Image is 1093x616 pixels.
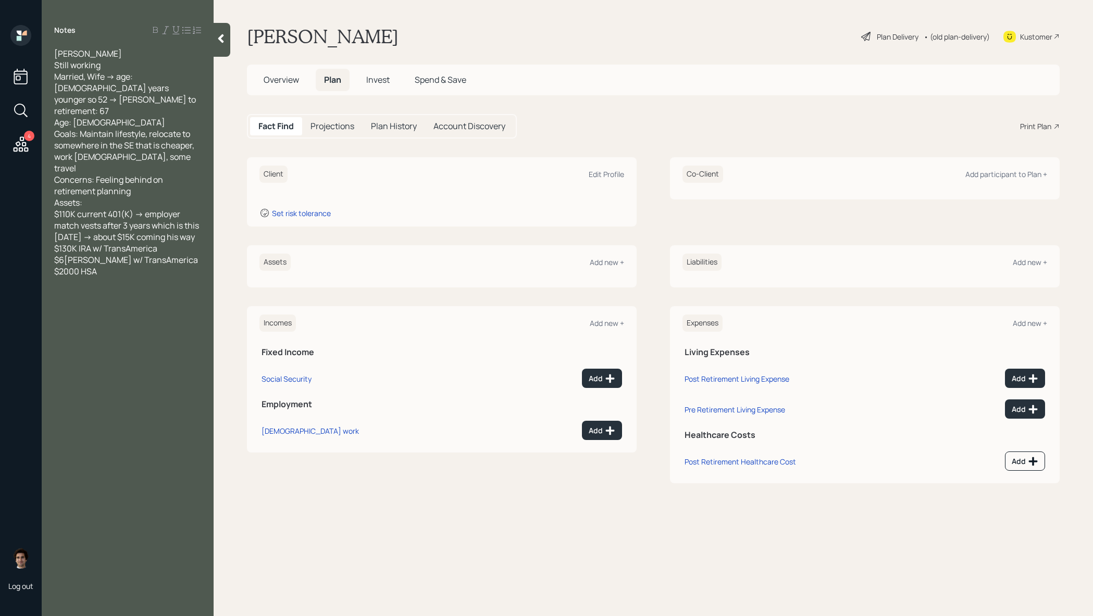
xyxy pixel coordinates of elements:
[582,421,622,440] button: Add
[1013,318,1047,328] div: Add new +
[1005,369,1045,388] button: Add
[682,315,723,332] h6: Expenses
[371,121,417,131] h5: Plan History
[259,254,291,271] h6: Assets
[262,399,622,409] h5: Employment
[1005,451,1045,471] button: Add
[685,430,1045,440] h5: Healthcare Costs
[258,121,294,131] h5: Fact Find
[433,121,505,131] h5: Account Discovery
[589,169,624,179] div: Edit Profile
[1005,399,1045,419] button: Add
[264,74,299,85] span: Overview
[262,374,312,384] div: Social Security
[247,25,399,48] h1: [PERSON_NAME]
[1020,121,1051,132] div: Print Plan
[54,25,76,35] label: Notes
[685,374,789,384] div: Post Retirement Living Expense
[1012,456,1038,467] div: Add
[259,315,296,332] h6: Incomes
[262,426,359,436] div: [DEMOGRAPHIC_DATA] work
[54,48,201,277] span: [PERSON_NAME] Still working Married, Wife -> age: [DEMOGRAPHIC_DATA] years younger so 52 -> [PERS...
[582,369,622,388] button: Add
[589,425,615,436] div: Add
[415,74,466,85] span: Spend & Save
[324,74,341,85] span: Plan
[259,166,288,183] h6: Client
[366,74,390,85] span: Invest
[272,208,331,218] div: Set risk tolerance
[1012,373,1038,384] div: Add
[682,166,723,183] h6: Co-Client
[924,31,990,42] div: • (old plan-delivery)
[685,347,1045,357] h5: Living Expenses
[685,457,796,467] div: Post Retirement Healthcare Cost
[24,131,34,141] div: 4
[8,581,33,591] div: Log out
[685,405,785,414] div: Pre Retirement Living Expense
[1020,31,1052,42] div: Kustomer
[1012,404,1038,414] div: Add
[965,169,1047,179] div: Add participant to Plan +
[590,257,624,267] div: Add new +
[590,318,624,328] div: Add new +
[589,373,615,384] div: Add
[682,254,722,271] h6: Liabilities
[1013,257,1047,267] div: Add new +
[310,121,354,131] h5: Projections
[877,31,918,42] div: Plan Delivery
[262,347,622,357] h5: Fixed Income
[10,548,31,569] img: harrison-schaefer-headshot-2.png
